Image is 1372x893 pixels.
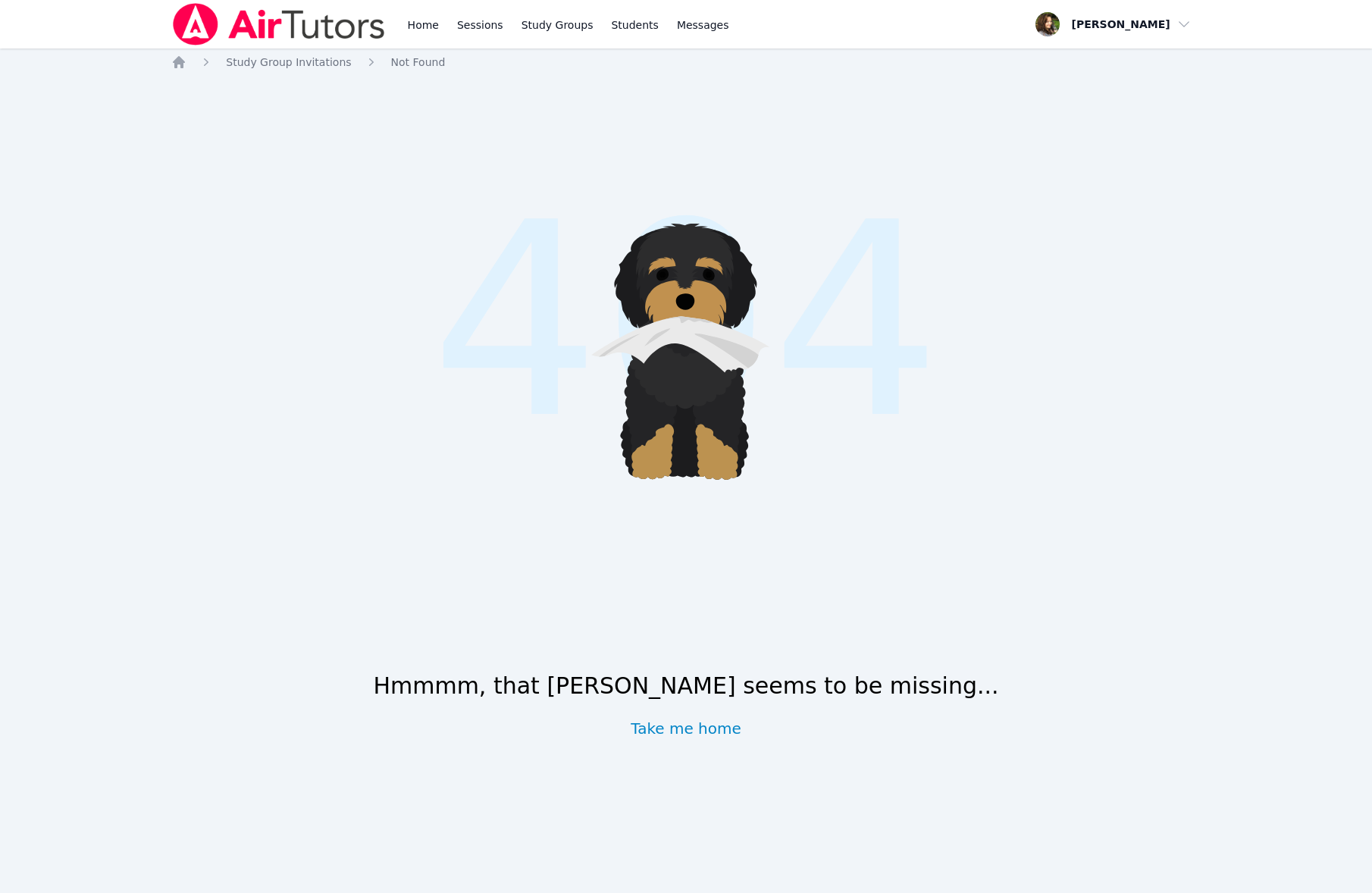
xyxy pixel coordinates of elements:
a: Not Found [391,55,446,70]
h1: Hmmmm, that [PERSON_NAME] seems to be missing... [373,672,998,700]
span: 404 [431,121,942,522]
span: Not Found [391,56,446,68]
span: Messages [677,17,729,33]
nav: Breadcrumb [171,55,1201,70]
img: Air Tutors [171,3,386,45]
a: Study Group Invitations [226,55,351,70]
a: Take me home [631,718,741,739]
span: Study Group Invitations [226,56,351,68]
